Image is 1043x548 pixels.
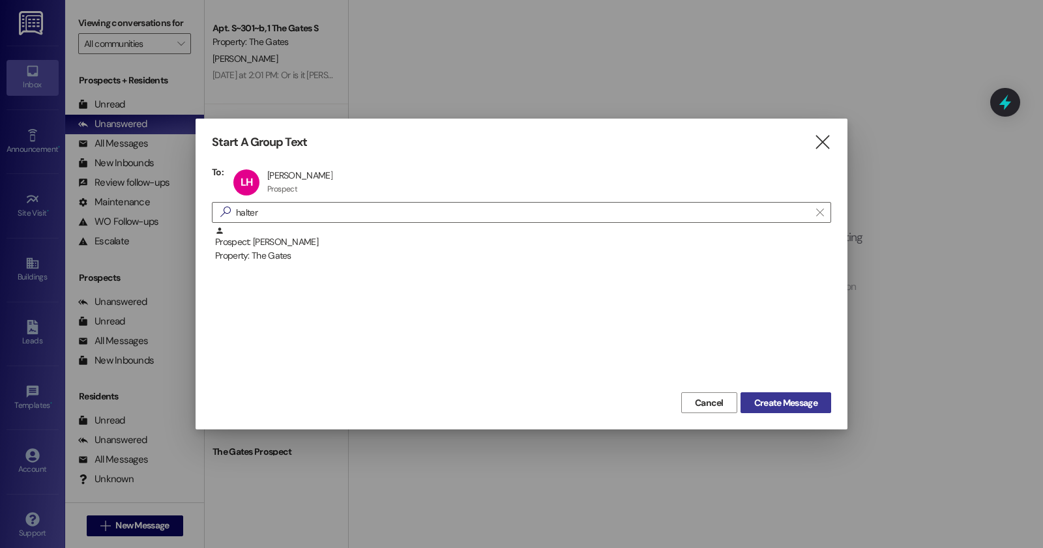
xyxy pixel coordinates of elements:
[695,396,724,410] span: Cancel
[236,203,810,222] input: Search for any contact or apartment
[267,184,297,194] div: Prospect
[267,169,332,181] div: [PERSON_NAME]
[212,166,224,178] h3: To:
[681,392,737,413] button: Cancel
[215,226,831,263] div: Prospect: [PERSON_NAME]
[754,396,817,410] span: Create Message
[215,249,831,263] div: Property: The Gates
[810,203,830,222] button: Clear text
[241,175,252,189] span: LH
[212,226,831,259] div: Prospect: [PERSON_NAME]Property: The Gates
[816,207,823,218] i: 
[215,205,236,219] i: 
[741,392,831,413] button: Create Message
[212,135,307,150] h3: Start A Group Text
[814,136,831,149] i: 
